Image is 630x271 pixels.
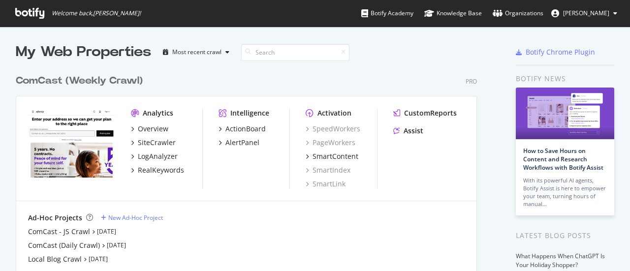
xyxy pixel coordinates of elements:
button: [PERSON_NAME] [543,5,625,21]
div: Botify Academy [361,8,413,18]
div: Pro [466,77,477,86]
a: [DATE] [97,227,116,236]
div: ActionBoard [225,124,266,134]
span: Welcome back, [PERSON_NAME] ! [52,9,141,17]
div: ComCast (Weekly Crawl) [16,74,143,88]
a: How to Save Hours on Content and Research Workflows with Botify Assist [523,147,603,172]
div: AlertPanel [225,138,259,148]
a: PageWorkers [306,138,355,148]
a: CustomReports [393,108,457,118]
div: My Web Properties [16,42,151,62]
div: Organizations [493,8,543,18]
img: How to Save Hours on Content and Research Workflows with Botify Assist [516,88,614,139]
a: LogAnalyzer [131,151,178,161]
div: Ad-Hoc Projects [28,213,82,223]
div: SmartContent [313,151,358,161]
a: [DATE] [89,255,108,263]
div: CustomReports [404,108,457,118]
a: New Ad-Hoc Project [101,213,163,222]
div: Analytics [143,108,173,118]
div: Overview [138,124,168,134]
div: LogAnalyzer [138,151,178,161]
a: SmartLink [306,179,346,189]
div: Assist [404,126,423,136]
div: New Ad-Hoc Project [108,213,163,222]
a: [DATE] [107,241,126,249]
div: RealKeywords [138,165,184,175]
a: SiteCrawler [131,138,176,148]
a: ComCast - JS Crawl [28,227,90,237]
a: Botify Chrome Plugin [516,47,595,57]
a: Local Blog Crawl [28,254,82,264]
input: Search [241,44,349,61]
button: Most recent crawl [159,44,233,60]
div: Intelligence [230,108,269,118]
a: ActionBoard [219,124,266,134]
span: Eric Regan [563,9,609,17]
div: Most recent crawl [172,49,221,55]
a: ComCast (Daily Crawl) [28,241,100,250]
a: SmartContent [306,151,358,161]
a: SpeedWorkers [306,124,360,134]
a: RealKeywords [131,165,184,175]
a: ComCast (Weekly Crawl) [16,74,147,88]
div: Knowledge Base [424,8,482,18]
img: www.xfinity.com [28,108,115,178]
div: Activation [317,108,351,118]
div: Botify Chrome Plugin [526,47,595,57]
a: SmartIndex [306,165,350,175]
a: Overview [131,124,168,134]
a: Assist [393,126,423,136]
div: SiteCrawler [138,138,176,148]
div: Latest Blog Posts [516,230,614,241]
a: AlertPanel [219,138,259,148]
a: What Happens When ChatGPT Is Your Holiday Shopper? [516,252,605,269]
div: Botify news [516,73,614,84]
div: With its powerful AI agents, Botify Assist is here to empower your team, turning hours of manual… [523,177,607,208]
